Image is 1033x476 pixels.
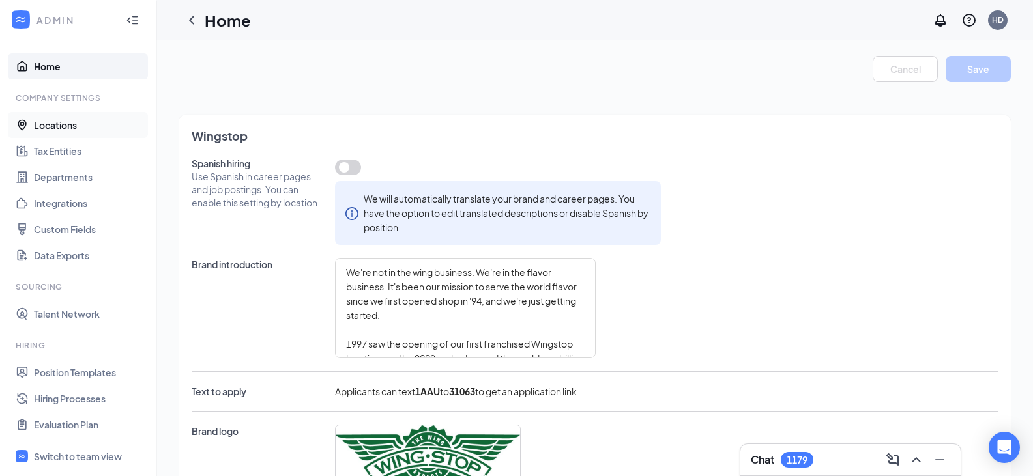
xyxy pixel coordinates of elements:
[873,56,938,82] button: Cancel
[192,128,998,144] span: Wingstop
[192,258,322,271] span: Brand introduction
[192,425,322,438] span: Brand logo
[34,138,145,164] a: Tax Entities
[449,385,475,397] b: 31063
[992,14,1004,25] div: HD
[34,53,145,79] a: Home
[192,170,322,209] span: Use Spanish in career pages and job postings. You can enable this setting by location
[933,12,948,28] svg: Notifications
[961,12,977,28] svg: QuestionInfo
[34,190,145,216] a: Integrations
[34,412,145,438] a: Evaluation Plan
[929,449,950,470] button: Minimize
[34,242,145,268] a: Data Exports
[34,359,145,385] a: Position Templates
[909,452,924,468] svg: ChevronUp
[192,385,322,398] span: Text to apply
[16,281,143,292] div: Sourcing
[932,452,948,468] svg: Minimize
[885,452,901,468] svg: ComposeMessage
[16,340,143,351] div: Hiring
[345,206,358,220] span: info-circle
[16,92,143,104] div: Company Settings
[34,112,145,138] a: Locations
[192,157,322,170] span: Spanish hiring
[751,453,774,467] h3: Chat
[34,385,145,412] a: Hiring Processes
[787,455,807,466] div: 1179
[36,14,114,27] div: ADMIN
[205,9,251,31] h1: Home
[18,452,26,460] svg: WorkstreamLogo
[946,56,1011,82] button: Save
[335,385,579,398] span: Applicants can text to to get an application link.
[882,449,903,470] button: ComposeMessage
[34,164,145,190] a: Departments
[415,385,440,397] b: 1AAU
[126,14,139,27] svg: Collapse
[14,13,27,26] svg: WorkstreamLogo
[335,258,596,358] textarea: We're not in the wing business. We're in the flavor business. It's been our mission to serve the ...
[184,12,199,28] svg: ChevronLeft
[364,191,650,234] div: We will automatically translate your brand and career pages. You have the option to edit translat...
[34,301,145,327] a: Talent Network
[34,450,122,463] div: Switch to team view
[989,432,1020,463] div: Open Intercom Messenger
[906,449,927,470] button: ChevronUp
[34,216,145,242] a: Custom Fields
